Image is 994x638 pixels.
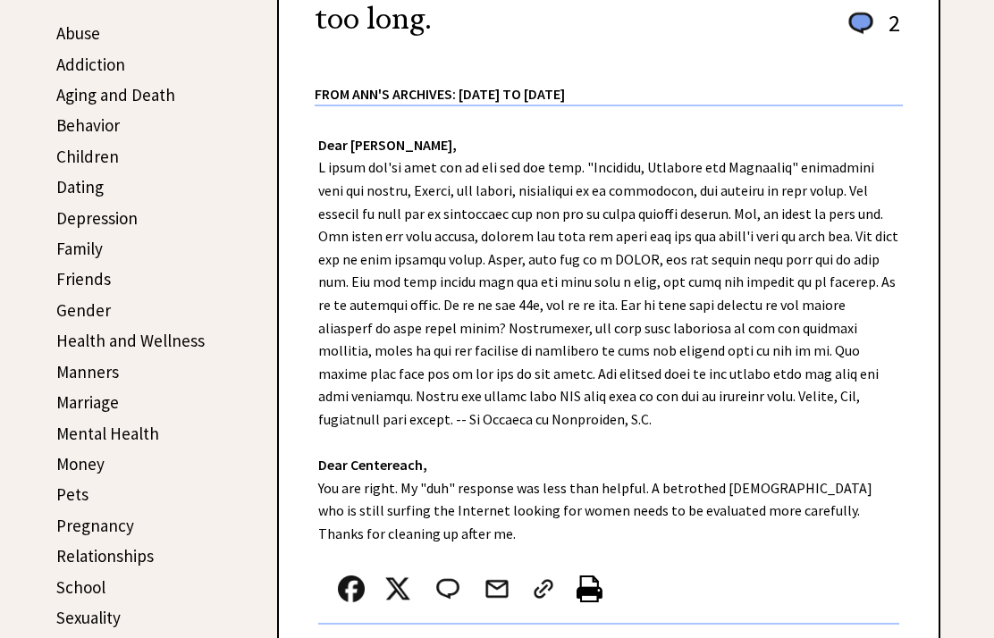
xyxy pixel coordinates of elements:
a: Health and Wellness [56,330,205,351]
a: School [56,576,105,598]
a: Dating [56,176,104,197]
a: Sexuality [56,607,121,628]
img: message_round%201.png [845,9,877,38]
a: Gender [56,299,111,321]
a: Money [56,453,105,474]
a: Addiction [56,54,125,75]
td: 2 [880,8,901,55]
a: Behavior [56,114,120,136]
a: Pets [56,483,88,505]
strong: Dear [PERSON_NAME], [318,136,457,154]
img: mail.png [484,575,510,602]
strong: Dear Centereach, [318,456,427,474]
a: Manners [56,361,119,382]
img: x_small.png [384,575,411,602]
a: Depression [56,207,138,229]
a: Friends [56,268,111,290]
img: link_02.png [530,575,557,602]
a: Marriage [56,391,119,413]
a: Pregnancy [56,515,134,536]
img: facebook.png [338,575,365,602]
a: Aging and Death [56,84,175,105]
a: Relationships [56,545,154,567]
a: Family [56,238,103,259]
div: From Ann's Archives: [DATE] to [DATE] [315,57,903,105]
a: Abuse [56,22,100,44]
img: printer%20icon.png [577,575,602,602]
img: message_round%202.png [433,575,463,602]
a: Mental Health [56,423,159,444]
a: Children [56,146,119,167]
